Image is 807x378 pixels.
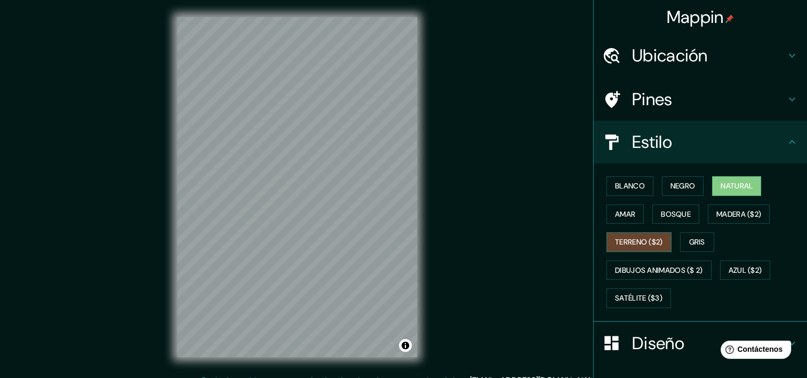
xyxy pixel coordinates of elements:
iframe: Help widget launcher [712,336,795,366]
h4: Diseño [632,333,786,354]
img: pin-icon.png [725,14,734,23]
h4: Pines [632,89,786,110]
button: Amar [606,204,644,224]
div: Pines [594,78,807,121]
button: Negro [662,176,704,196]
h4: Ubicación [632,45,786,66]
font: Natural [721,179,753,193]
font: Negro [670,179,696,193]
button: Dibujos animados ($ 2) [606,261,712,280]
font: Mappin [667,6,724,28]
font: Satélite ($3) [615,292,662,305]
button: Natural [712,176,761,196]
button: Bosque [652,204,699,224]
button: Terreno ($2) [606,232,672,252]
font: Madera ($2) [716,208,761,221]
h4: Estilo [632,131,786,153]
button: Alternar atribución [399,339,412,352]
button: Blanco [606,176,653,196]
button: Madera ($2) [708,204,770,224]
div: Estilo [594,121,807,163]
font: Azul ($2) [729,264,762,277]
button: Satélite ($3) [606,288,671,308]
button: Gris [680,232,714,252]
div: Diseño [594,322,807,365]
font: Terreno ($2) [615,235,663,249]
canvas: Mapa [177,17,417,357]
font: Amar [615,208,635,221]
button: Azul ($2) [720,261,771,280]
div: Ubicación [594,34,807,77]
font: Dibujos animados ($ 2) [615,264,703,277]
font: Gris [689,235,705,249]
font: Blanco [615,179,645,193]
font: Bosque [661,208,691,221]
